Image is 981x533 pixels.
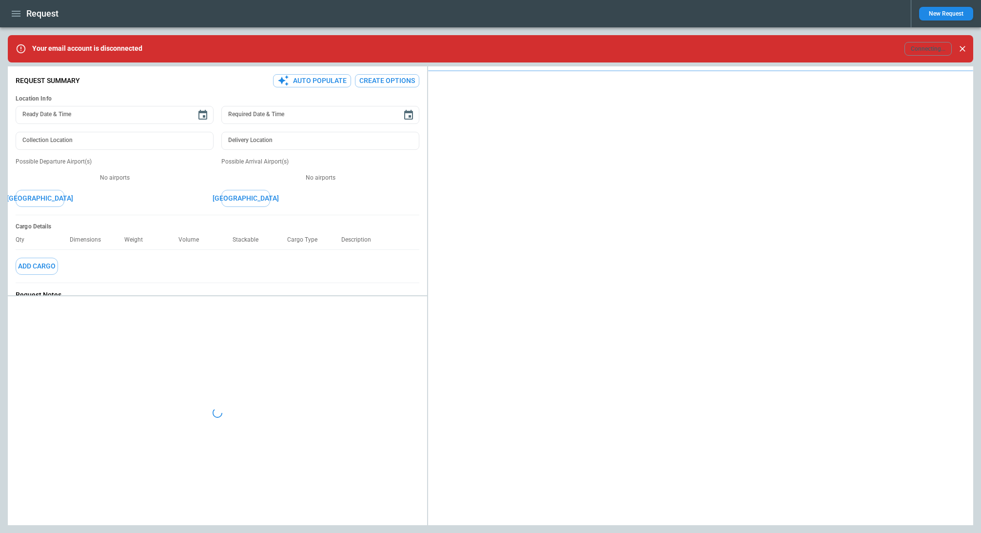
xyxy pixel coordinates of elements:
button: Add Cargo [16,258,58,275]
h6: Location Info [16,95,419,102]
h1: Request [26,8,59,20]
p: Stackable [233,236,266,244]
p: Request Summary [16,77,80,85]
p: Description [341,236,379,244]
button: [GEOGRAPHIC_DATA] [221,190,270,207]
button: Auto Populate [273,74,351,87]
p: Volume [178,236,207,244]
button: Create Options [355,74,419,87]
button: [GEOGRAPHIC_DATA] [16,190,64,207]
p: Dimensions [70,236,109,244]
p: Qty [16,236,32,244]
button: Choose date [399,105,418,125]
button: Close [956,42,969,56]
div: dismiss [956,38,969,60]
button: Choose date [193,105,213,125]
p: No airports [16,174,214,182]
p: Possible Departure Airport(s) [16,158,214,166]
p: Cargo Type [287,236,325,244]
p: Possible Arrival Airport(s) [221,158,419,166]
button: New Request [919,7,973,20]
p: Request Notes [16,291,419,299]
p: Weight [124,236,151,244]
p: Your email account is disconnected [32,44,142,53]
p: No airports [221,174,419,182]
h6: Cargo Details [16,223,419,230]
